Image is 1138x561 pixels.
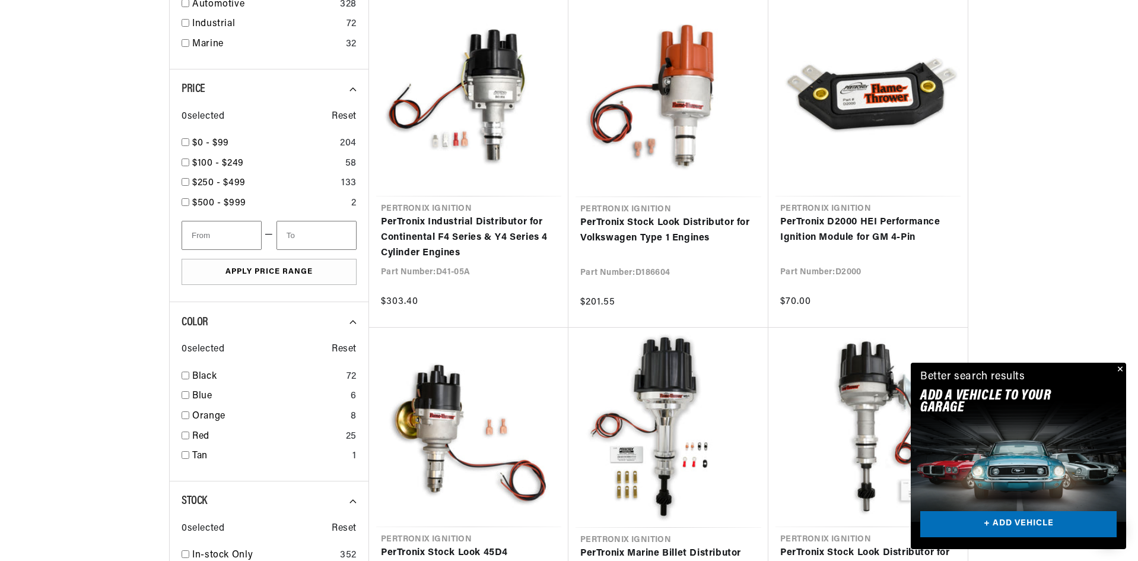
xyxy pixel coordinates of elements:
[192,37,341,52] a: Marine
[920,511,1117,538] a: + ADD VEHICLE
[347,369,357,385] div: 72
[351,389,357,404] div: 6
[580,215,756,246] a: PerTronix Stock Look Distributor for Volkswagen Type 1 Engines
[920,369,1025,386] div: Better search results
[346,37,357,52] div: 32
[276,221,357,250] input: To
[352,449,357,464] div: 1
[920,390,1087,414] h2: Add A VEHICLE to your garage
[182,495,207,507] span: Stock
[182,521,224,537] span: 0 selected
[182,316,208,328] span: Color
[192,138,229,148] span: $0 - $99
[347,17,357,32] div: 72
[192,409,346,424] a: Orange
[332,521,357,537] span: Reset
[192,159,244,168] span: $100 - $249
[182,259,357,286] button: Apply Price Range
[265,227,274,243] span: —
[192,17,342,32] a: Industrial
[182,109,224,125] span: 0 selected
[341,176,357,191] div: 133
[351,409,357,424] div: 8
[780,215,956,245] a: PerTronix D2000 HEI Performance Ignition Module for GM 4-Pin
[345,156,357,172] div: 58
[182,342,224,357] span: 0 selected
[332,109,357,125] span: Reset
[182,83,205,95] span: Price
[182,221,262,250] input: From
[381,215,557,261] a: PerTronix Industrial Distributor for Continental F4 Series & Y4 Series 4 Cylinder Engines
[1112,363,1126,377] button: Close
[346,429,357,445] div: 25
[351,196,357,211] div: 2
[192,178,246,188] span: $250 - $499
[332,342,357,357] span: Reset
[192,198,246,208] span: $500 - $999
[192,369,342,385] a: Black
[192,389,346,404] a: Blue
[192,449,348,464] a: Tan
[340,136,357,151] div: 204
[192,429,341,445] a: Red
